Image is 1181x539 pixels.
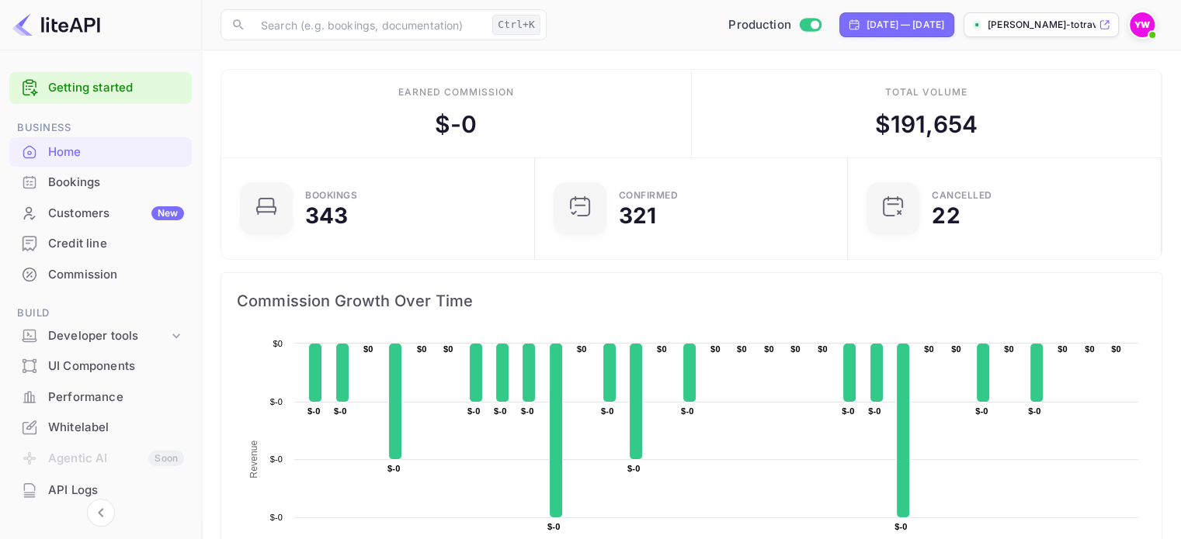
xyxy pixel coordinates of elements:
[9,413,192,443] div: Whitelabel
[932,191,992,200] div: CANCELLED
[9,119,192,136] span: Business
[9,199,192,229] div: CustomersNew
[764,344,774,354] text: $0
[619,205,656,226] div: 321
[48,205,184,223] div: Customers
[875,107,978,142] div: $ 191,654
[9,137,192,166] a: Home
[305,205,348,226] div: 343
[9,229,192,257] a: Credit line
[547,522,560,531] text: $-0
[492,15,540,35] div: Ctrl+K
[710,344,721,354] text: $0
[9,323,192,350] div: Developer tools
[48,482,184,499] div: API Logs
[884,85,967,99] div: Total volume
[9,260,192,290] div: Commission
[577,344,587,354] text: $0
[48,174,184,192] div: Bookings
[951,344,961,354] text: $0
[9,382,192,411] a: Performance
[9,72,192,104] div: Getting started
[307,406,320,416] text: $-0
[363,344,373,354] text: $0
[248,440,259,478] text: Revenue
[9,351,192,382] div: UI Components
[9,475,192,506] div: API Logs
[1028,406,1040,416] text: $-0
[1130,12,1155,37] img: Yahav Winkler
[9,229,192,259] div: Credit line
[9,305,192,322] span: Build
[722,16,827,34] div: Switch to Sandbox mode
[48,266,184,284] div: Commission
[48,79,184,97] a: Getting started
[1085,344,1095,354] text: $0
[151,206,184,220] div: New
[619,191,679,200] div: Confirmed
[737,344,747,354] text: $0
[48,419,184,437] div: Whitelabel
[839,12,954,37] div: Click to change the date range period
[270,454,283,464] text: $-0
[12,12,100,37] img: LiteAPI logo
[818,344,828,354] text: $0
[48,327,168,345] div: Developer tools
[790,344,801,354] text: $0
[9,413,192,441] a: Whitelabel
[334,406,346,416] text: $-0
[9,260,192,289] a: Commission
[681,406,693,416] text: $-0
[305,191,357,200] div: Bookings
[894,522,907,531] text: $-0
[657,344,667,354] text: $0
[237,289,1146,313] span: Commission Growth Over Time
[435,107,477,142] div: $ -0
[48,358,184,375] div: UI Components
[270,513,283,522] text: $-0
[9,137,192,168] div: Home
[842,406,854,416] text: $-0
[87,499,115,527] button: Collapse navigation
[48,235,184,253] div: Credit line
[9,475,192,504] a: API Logs
[1004,344,1014,354] text: $0
[988,18,1096,32] p: [PERSON_NAME]-totravel...
[270,397,283,406] text: $-0
[9,199,192,227] a: CustomersNew
[9,382,192,413] div: Performance
[9,351,192,380] a: UI Components
[398,85,513,99] div: Earned commission
[1111,344,1121,354] text: $0
[521,406,533,416] text: $-0
[387,464,400,473] text: $-0
[867,18,944,32] div: [DATE] — [DATE]
[932,205,960,226] div: 22
[868,406,881,416] text: $-0
[417,344,427,354] text: $0
[494,406,506,416] text: $-0
[48,143,184,161] div: Home
[48,389,184,406] div: Performance
[627,464,640,473] text: $-0
[9,168,192,198] div: Bookings
[924,344,934,354] text: $0
[1058,344,1068,354] text: $0
[975,406,988,416] text: $-0
[443,344,453,354] text: $0
[273,339,283,348] text: $0
[9,168,192,196] a: Bookings
[252,9,486,40] input: Search (e.g. bookings, documentation)
[467,406,480,416] text: $-0
[601,406,613,416] text: $-0
[728,16,791,34] span: Production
